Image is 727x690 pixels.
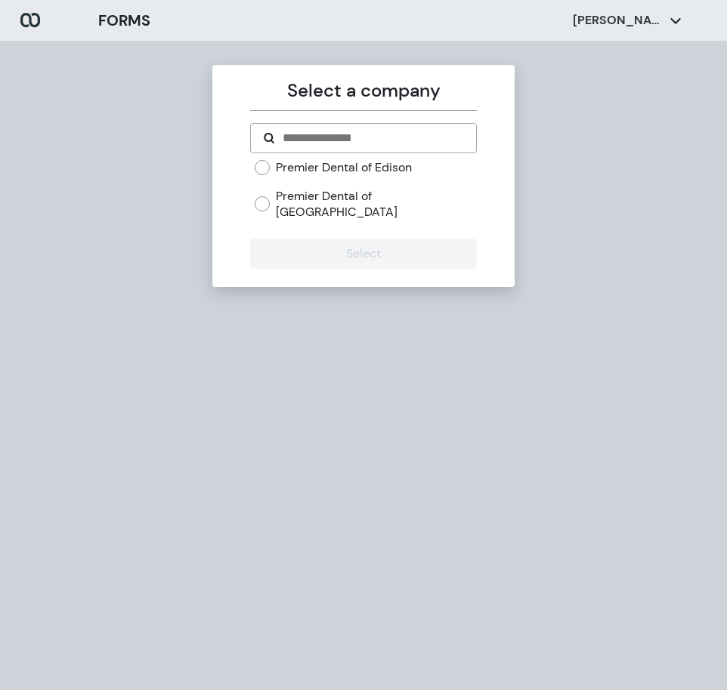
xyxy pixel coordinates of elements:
label: Premier Dental of Edison [276,159,412,176]
h3: FORMS [98,9,150,32]
p: Select a company [250,77,476,104]
input: Search [281,129,463,147]
label: Premier Dental of [GEOGRAPHIC_DATA] [276,188,476,220]
button: Select [250,239,476,269]
p: [PERSON_NAME] [573,12,664,29]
